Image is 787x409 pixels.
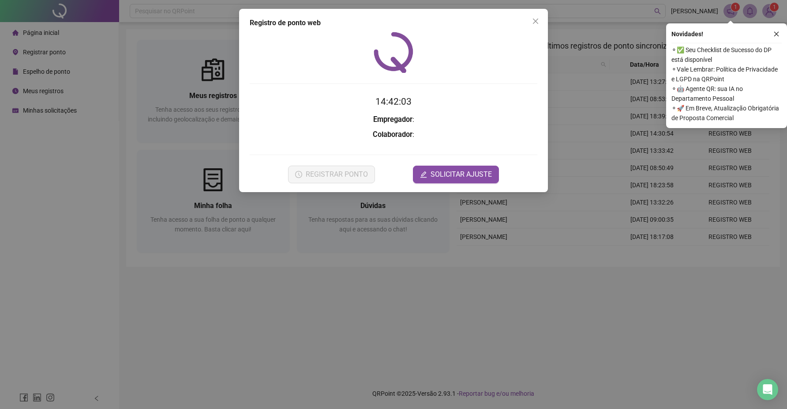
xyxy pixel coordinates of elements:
[413,166,499,183] button: editSOLICITAR AJUSTE
[250,129,537,140] h3: :
[671,64,782,84] span: ⚬ Vale Lembrar: Política de Privacidade e LGPD na QRPoint
[375,96,412,107] time: 14:42:03
[757,379,778,400] div: Open Intercom Messenger
[532,18,539,25] span: close
[671,45,782,64] span: ⚬ ✅ Seu Checklist de Sucesso do DP está disponível
[250,18,537,28] div: Registro de ponto web
[250,114,537,125] h3: :
[528,14,543,28] button: Close
[373,115,412,124] strong: Empregador
[671,29,703,39] span: Novidades !
[373,130,412,139] strong: Colaborador
[773,31,780,37] span: close
[671,84,782,103] span: ⚬ 🤖 Agente QR: sua IA no Departamento Pessoal
[431,169,492,180] span: SOLICITAR AJUSTE
[288,166,375,183] button: REGISTRAR PONTO
[420,171,427,178] span: edit
[374,32,413,73] img: QRPoint
[671,103,782,123] span: ⚬ 🚀 Em Breve, Atualização Obrigatória de Proposta Comercial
